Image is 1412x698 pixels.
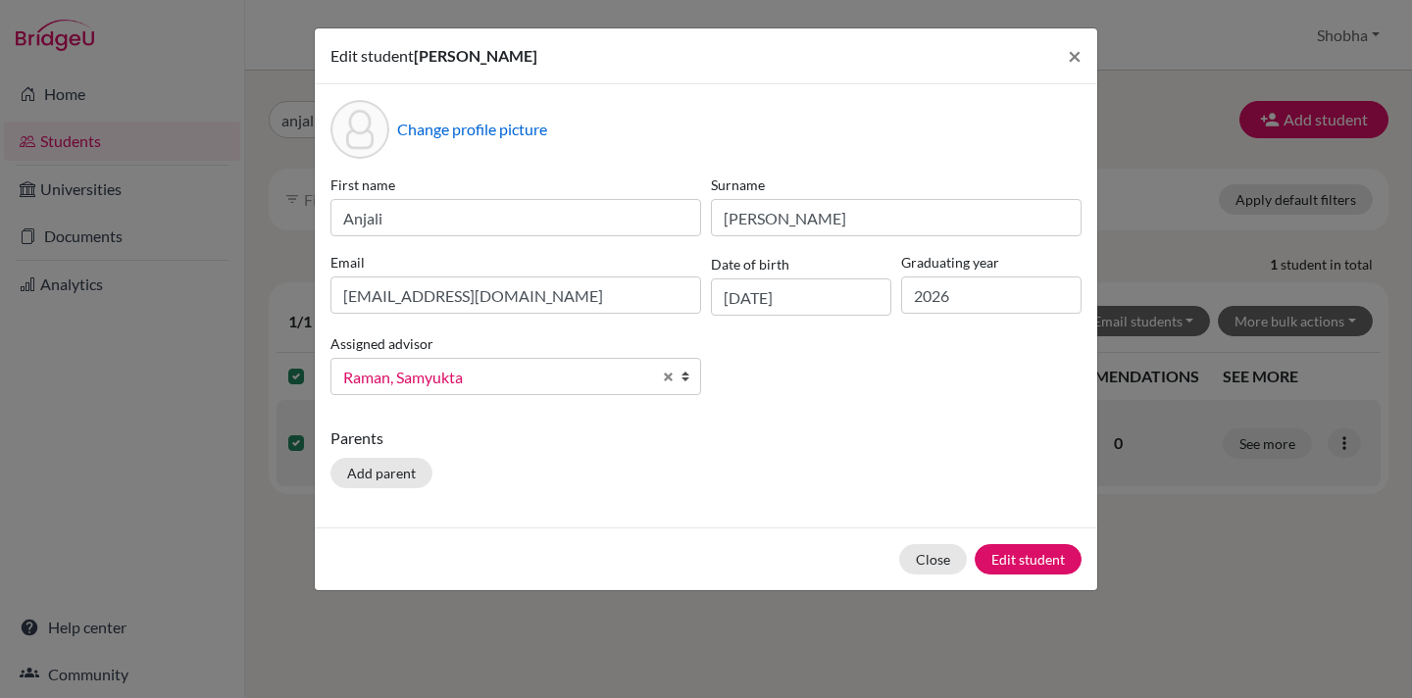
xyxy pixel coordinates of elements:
span: [PERSON_NAME] [414,46,537,65]
span: Raman, Samyukta [343,365,651,390]
button: Add parent [330,458,432,488]
button: Close [1052,28,1097,83]
input: dd/mm/yyyy [711,278,891,316]
label: Email [330,252,701,273]
span: Edit student [330,46,414,65]
label: Graduating year [901,252,1082,273]
button: Close [899,544,967,574]
label: Surname [711,174,1082,195]
button: Edit student [975,544,1082,574]
p: Parents [330,426,1082,450]
label: Assigned advisor [330,333,433,354]
span: × [1068,41,1082,70]
label: Date of birth [711,254,789,274]
label: First name [330,174,701,195]
div: Profile picture [330,100,389,159]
